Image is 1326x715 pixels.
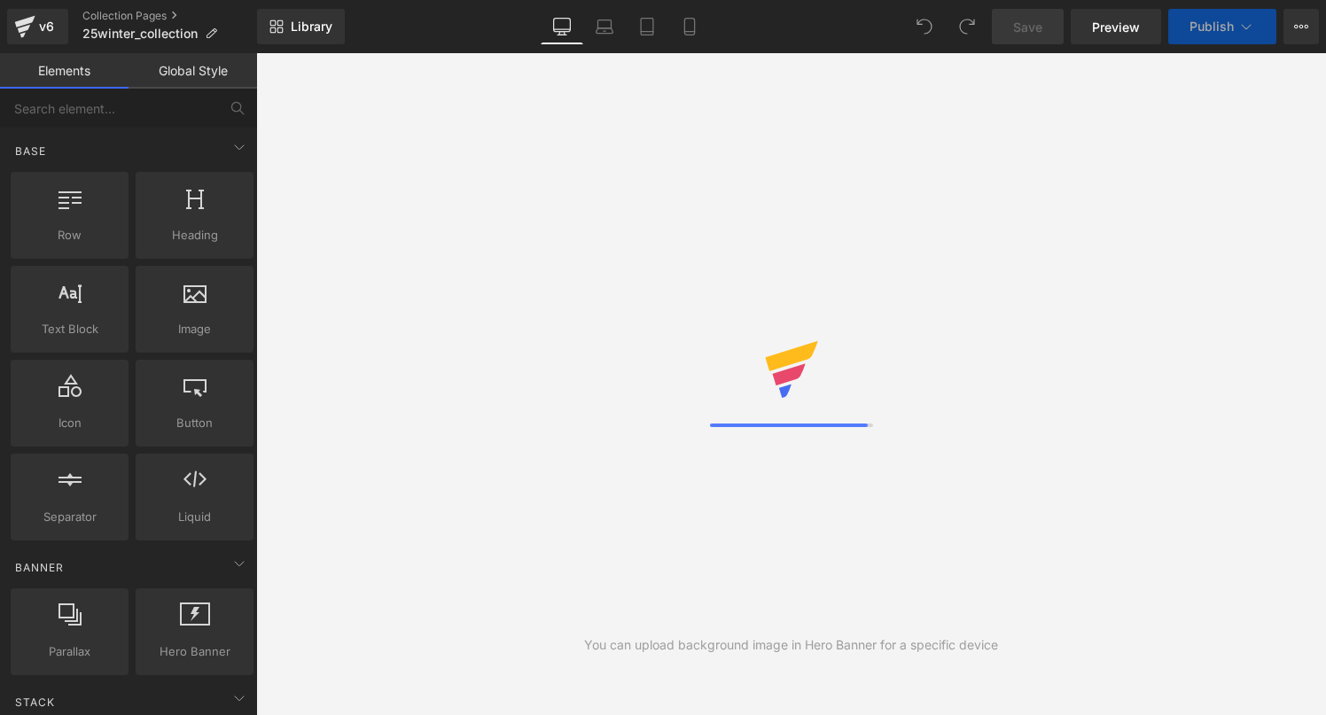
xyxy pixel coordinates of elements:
span: Icon [16,414,123,432]
span: Button [141,414,248,432]
div: You can upload background image in Hero Banner for a specific device [584,635,998,655]
span: Row [16,226,123,245]
span: Hero Banner [141,642,248,661]
button: More [1283,9,1319,44]
button: Redo [949,9,985,44]
span: Text Block [16,320,123,338]
span: Image [141,320,248,338]
a: Tablet [626,9,668,44]
button: Undo [907,9,942,44]
span: Preview [1092,18,1140,36]
span: Separator [16,508,123,526]
a: Preview [1071,9,1161,44]
span: Parallax [16,642,123,661]
a: Collection Pages [82,9,257,23]
div: v6 [35,15,58,38]
a: Desktop [541,9,583,44]
a: Laptop [583,9,626,44]
span: Library [291,19,332,35]
a: New Library [257,9,345,44]
span: Base [13,143,48,159]
a: v6 [7,9,68,44]
button: Publish [1168,9,1276,44]
span: Publish [1189,19,1234,34]
span: Stack [13,694,57,711]
a: Global Style [129,53,257,89]
span: Save [1013,18,1042,36]
span: 25winter_collection [82,27,198,41]
a: Mobile [668,9,711,44]
span: Banner [13,559,66,576]
span: Liquid [141,508,248,526]
span: Heading [141,226,248,245]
